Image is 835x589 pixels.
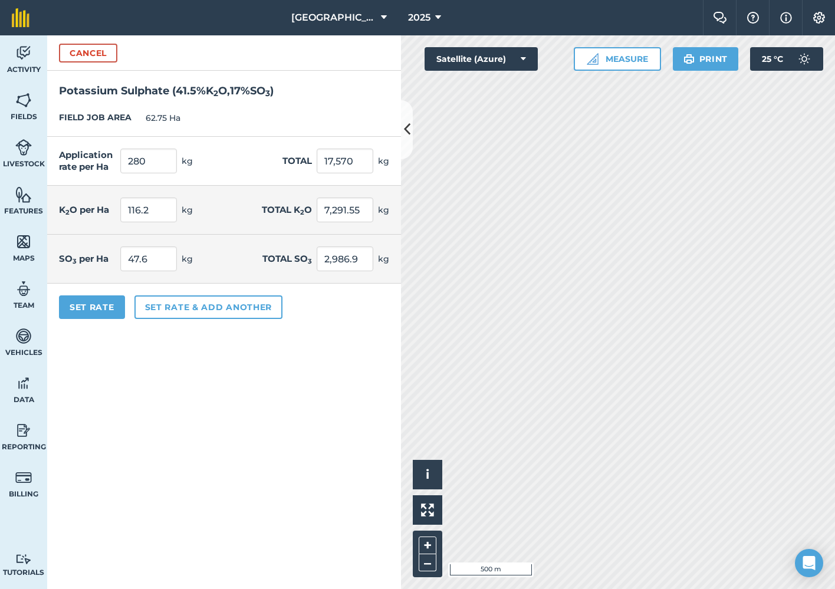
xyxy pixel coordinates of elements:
span: 2025 [408,11,430,25]
img: A question mark icon [746,12,760,24]
span: kg [378,252,389,265]
img: svg+xml;base64,PHN2ZyB4bWxucz0iaHR0cDovL3d3dy53My5vcmcvMjAwMC9zdmciIHdpZHRoPSI1NiIgaGVpZ2h0PSI2MC... [15,91,32,109]
img: svg+xml;base64,PD94bWwgdmVyc2lvbj0iMS4wIiBlbmNvZGluZz0idXRmLTgiPz4KPCEtLSBHZW5lcmF0b3I6IEFkb2JlIE... [15,280,32,298]
img: A cog icon [812,12,826,24]
label: SO per Ha [59,253,116,265]
sub: 3 [308,257,312,265]
span: 25 ° C [762,47,783,71]
span: kg [182,154,193,167]
label: Application rate per Ha [59,149,116,173]
img: svg+xml;base64,PHN2ZyB4bWxucz0iaHR0cDovL3d3dy53My5vcmcvMjAwMC9zdmciIHdpZHRoPSI1NiIgaGVpZ2h0PSI2MC... [15,233,32,251]
img: svg+xml;base64,PD94bWwgdmVyc2lvbj0iMS4wIiBlbmNvZGluZz0idXRmLTgiPz4KPCEtLSBHZW5lcmF0b3I6IEFkb2JlIE... [15,422,32,439]
sub: 2 [213,88,218,98]
span: kg [378,203,389,216]
img: svg+xml;base64,PD94bWwgdmVyc2lvbj0iMS4wIiBlbmNvZGluZz0idXRmLTgiPz4KPCEtLSBHZW5lcmF0b3I6IEFkb2JlIE... [15,327,32,345]
sub: 2 [300,208,304,216]
label: K O per Ha [59,204,116,216]
span: i [426,467,429,482]
img: Ruler icon [587,53,599,65]
button: Print [673,47,739,71]
sub: 3 [265,88,270,98]
span: kg [182,203,193,216]
span: [GEOGRAPHIC_DATA] [291,11,376,25]
span: kg [182,252,193,265]
sub: 2 [65,208,70,216]
h2: Potassium Sulphate [47,71,401,100]
button: – [419,554,436,571]
button: Set Rate [59,295,125,319]
span: kg [378,154,389,167]
img: svg+xml;base64,PD94bWwgdmVyc2lvbj0iMS4wIiBlbmNvZGluZz0idXRmLTgiPz4KPCEtLSBHZW5lcmF0b3I6IEFkb2JlIE... [15,469,32,486]
img: Two speech bubbles overlapping with the left bubble in the forefront [713,12,727,24]
img: svg+xml;base64,PD94bWwgdmVyc2lvbj0iMS4wIiBlbmNvZGluZz0idXRmLTgiPz4KPCEtLSBHZW5lcmF0b3I6IEFkb2JlIE... [15,374,32,392]
img: fieldmargin Logo [12,8,29,27]
div: Open Intercom Messenger [795,549,823,577]
label: Total SO [262,252,312,266]
button: Satellite (Azure) [425,47,538,71]
img: svg+xml;base64,PD94bWwgdmVyc2lvbj0iMS4wIiBlbmNvZGluZz0idXRmLTgiPz4KPCEtLSBHZW5lcmF0b3I6IEFkb2JlIE... [15,139,32,156]
label: Total [282,154,312,168]
button: i [413,460,442,489]
img: svg+xml;base64,PD94bWwgdmVyc2lvbj0iMS4wIiBlbmNvZGluZz0idXRmLTgiPz4KPCEtLSBHZW5lcmF0b3I6IEFkb2JlIE... [15,44,32,62]
button: Cancel [59,44,117,62]
span: 62.75 Ha [146,111,180,124]
img: svg+xml;base64,PHN2ZyB4bWxucz0iaHR0cDovL3d3dy53My5vcmcvMjAwMC9zdmciIHdpZHRoPSIxNyIgaGVpZ2h0PSIxNy... [780,11,792,25]
button: + [419,537,436,554]
img: svg+xml;base64,PHN2ZyB4bWxucz0iaHR0cDovL3d3dy53My5vcmcvMjAwMC9zdmciIHdpZHRoPSI1NiIgaGVpZ2h0PSI2MC... [15,186,32,203]
label: FIELD JOB AREA [59,111,132,124]
img: svg+xml;base64,PD94bWwgdmVyc2lvbj0iMS4wIiBlbmNvZGluZz0idXRmLTgiPz4KPCEtLSBHZW5lcmF0b3I6IEFkb2JlIE... [793,47,816,71]
sub: 3 [73,257,77,265]
label: Total K O [262,203,312,217]
img: Four arrows, one pointing top left, one top right, one bottom right and the last bottom left [421,504,434,516]
button: Set rate & add another [134,295,282,319]
button: 25 °C [750,47,823,71]
img: svg+xml;base64,PD94bWwgdmVyc2lvbj0iMS4wIiBlbmNvZGluZz0idXRmLTgiPz4KPCEtLSBHZW5lcmF0b3I6IEFkb2JlIE... [15,554,32,565]
button: Measure [574,47,661,71]
strong: ( 41.5 % K O , 17 % SO ) [172,84,274,97]
img: svg+xml;base64,PHN2ZyB4bWxucz0iaHR0cDovL3d3dy53My5vcmcvMjAwMC9zdmciIHdpZHRoPSIxOSIgaGVpZ2h0PSIyNC... [683,52,695,66]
